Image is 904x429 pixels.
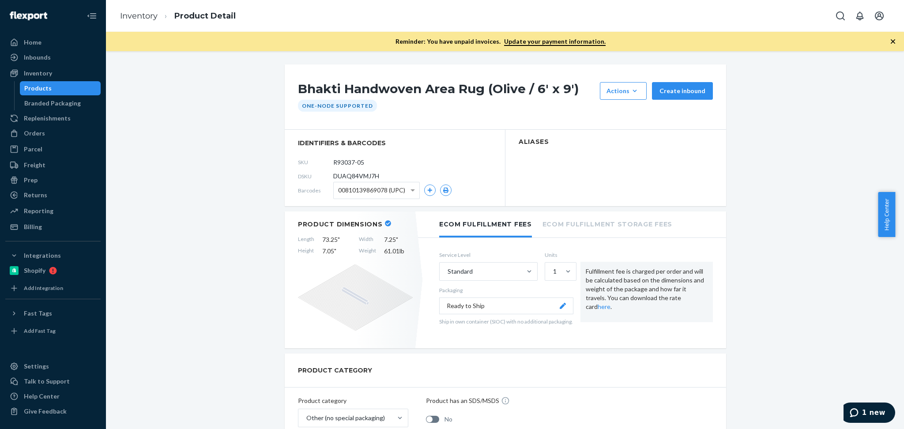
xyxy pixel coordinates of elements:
p: Product has an SDS/MSDS [426,396,499,405]
div: Billing [24,222,42,231]
iframe: Opens a widget where you can chat to one of our agents [844,403,895,425]
p: Ship in own container (SIOC) with no additional packaging. [439,318,573,325]
div: Products [24,84,52,93]
div: 1 [553,267,557,276]
span: Height [298,247,314,256]
div: Standard [448,267,473,276]
a: Parcel [5,142,101,156]
span: SKU [298,158,333,166]
a: Inventory [120,11,158,21]
p: Packaging [439,286,573,294]
button: Give Feedback [5,404,101,418]
span: " [338,236,340,243]
a: Help Center [5,389,101,403]
h2: PRODUCT CATEGORY [298,362,372,378]
label: Service Level [439,251,538,259]
a: Home [5,35,101,49]
div: Other (no special packaging) [306,414,385,422]
button: Open notifications [851,7,869,25]
a: Add Fast Tag [5,324,101,338]
button: Create inbound [652,82,713,100]
button: Open Search Box [832,7,849,25]
span: No [444,415,452,424]
button: Talk to Support [5,374,101,388]
button: Help Center [878,192,895,237]
span: 73.25 [322,235,351,244]
input: Standard [447,267,448,276]
div: Home [24,38,41,47]
span: Weight [359,247,376,256]
p: Product category [298,396,408,405]
div: Help Center [24,392,60,401]
div: Shopify [24,266,45,275]
a: Product Detail [174,11,236,21]
div: Inbounds [24,53,51,62]
a: Settings [5,359,101,373]
li: Ecom Fulfillment Storage Fees [542,211,672,236]
div: Integrations [24,251,61,260]
div: Talk to Support [24,377,70,386]
div: Settings [24,362,49,371]
div: Give Feedback [24,407,67,416]
div: Add Fast Tag [24,327,56,335]
a: Returns [5,188,101,202]
a: here [598,303,610,310]
a: Orders [5,126,101,140]
input: Other (no special packaging) [305,414,306,422]
a: Reporting [5,204,101,218]
label: Units [545,251,573,259]
button: Fast Tags [5,306,101,320]
button: Actions [600,82,647,100]
span: 7.05 [322,247,351,256]
span: identifiers & barcodes [298,139,492,147]
a: Branded Packaging [20,96,101,110]
div: Returns [24,191,47,199]
span: DSKU [298,173,333,180]
span: Barcodes [298,187,333,194]
span: " [396,236,398,243]
div: Parcel [24,145,42,154]
img: Flexport logo [10,11,47,20]
div: One-Node Supported [298,100,377,112]
a: Freight [5,158,101,172]
a: Prep [5,173,101,187]
a: Inbounds [5,50,101,64]
div: Replenishments [24,114,71,123]
button: Integrations [5,248,101,263]
div: Reporting [24,207,53,215]
span: DUAQ84VMJ7H [333,172,379,181]
a: Shopify [5,263,101,278]
div: Fast Tags [24,309,52,318]
div: Inventory [24,69,52,78]
span: 7.25 [384,235,413,244]
div: Orders [24,129,45,138]
a: Products [20,81,101,95]
div: Actions [606,87,640,95]
p: Reminder: You have unpaid invoices. [395,37,606,46]
h1: Bhakti Handwoven Area Rug (Olive / 6' x 9') [298,82,595,100]
span: " [334,247,336,255]
a: Inventory [5,66,101,80]
button: Ready to Ship [439,297,573,314]
a: Update your payment information. [504,38,606,46]
span: Length [298,235,314,244]
a: Add Integration [5,281,101,295]
button: Open account menu [870,7,888,25]
div: Add Integration [24,284,63,292]
a: Replenishments [5,111,101,125]
span: Width [359,235,376,244]
h2: Aliases [519,139,713,145]
span: 61.01 lb [384,247,413,256]
div: Fulfillment fee is charged per order and will be calculated based on the dimensions and weight of... [580,262,713,322]
div: Prep [24,176,38,184]
li: Ecom Fulfillment Fees [439,211,532,237]
div: Freight [24,161,45,169]
ol: breadcrumbs [113,3,243,29]
a: Billing [5,220,101,234]
div: Branded Packaging [24,99,81,108]
span: 00810139869078 (UPC) [338,183,405,198]
input: 1 [552,267,553,276]
button: Close Navigation [83,7,101,25]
